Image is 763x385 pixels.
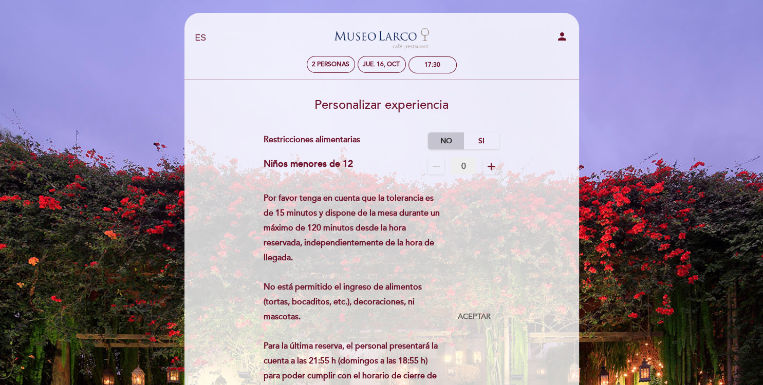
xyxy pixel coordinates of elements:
[264,132,428,149] div: Restricciones alimentarias
[363,61,401,68] div: jue. 16, oct.
[264,158,353,175] div: Niños menores de 12
[424,61,440,69] div: 17:30
[312,61,349,68] span: 2 personas
[485,160,497,172] i: add
[449,308,499,325] button: Aceptar
[430,160,442,172] i: remove
[314,98,449,112] span: Personalizar experiencia
[458,312,491,322] span: Aceptar
[463,132,499,149] label: Si
[428,132,464,149] label: No
[318,24,446,52] a: Museo [PERSON_NAME][GEOGRAPHIC_DATA] - Restaurant
[556,30,568,46] button: person
[556,30,568,43] i: person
